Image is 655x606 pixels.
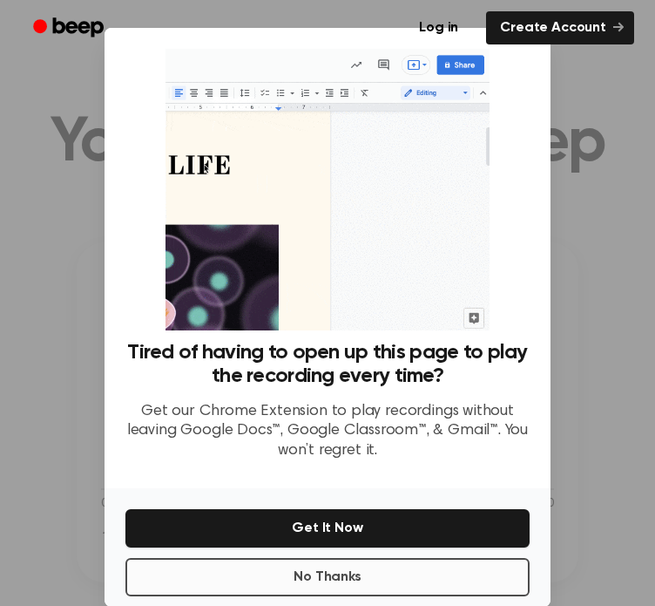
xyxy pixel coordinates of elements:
p: Get our Chrome Extension to play recordings without leaving Google Docs™, Google Classroom™, & Gm... [125,402,530,461]
h3: Tired of having to open up this page to play the recording every time? [125,341,530,388]
button: Get It Now [125,509,530,548]
a: Beep [21,11,119,45]
a: Create Account [486,11,634,44]
a: Log in [402,8,476,48]
img: Beep extension in action [165,49,489,330]
button: No Thanks [125,558,530,596]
